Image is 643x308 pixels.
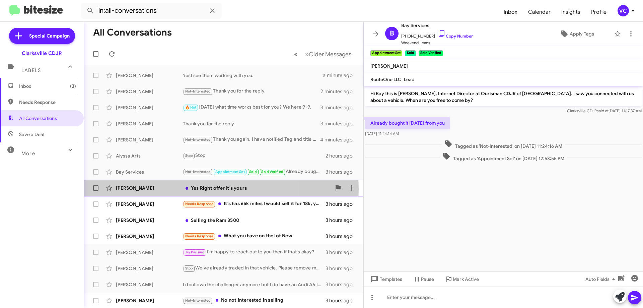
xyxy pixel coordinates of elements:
[116,217,183,224] div: [PERSON_NAME]
[183,232,326,240] div: What you have on the lot New
[597,108,609,113] span: said at
[19,83,76,89] span: Inbox
[401,21,473,29] span: Bay Services
[116,265,183,272] div: [PERSON_NAME]
[185,170,211,174] span: Not-Interested
[370,76,401,82] span: RouteOne LLC
[183,200,326,208] div: It's has 65k miles I would sell it for 18k, yes.
[116,249,183,256] div: [PERSON_NAME]
[116,201,183,207] div: [PERSON_NAME]
[326,233,358,240] div: 3 hours ago
[116,185,183,191] div: [PERSON_NAME]
[183,152,326,160] div: Stop
[116,88,183,95] div: [PERSON_NAME]
[116,169,183,175] div: Bay Services
[365,87,642,106] p: Hi Bay this is [PERSON_NAME], Internet Director at Ourisman CDJR of [GEOGRAPHIC_DATA]. I saw you ...
[370,50,402,56] small: Appointment Set
[439,273,484,285] button: Mark Active
[116,233,183,240] div: [PERSON_NAME]
[21,150,35,157] span: More
[19,115,57,122] span: All Conversations
[326,169,358,175] div: 3 hours ago
[93,27,172,38] h1: All Conversations
[22,50,62,57] div: Clarksville CDJR
[116,152,183,159] div: Alyssa Arts
[183,185,331,191] div: Yes Right offer it's yours
[185,298,211,303] span: Not-Interested
[185,250,205,254] span: Try Pausing
[618,5,629,16] div: VC
[215,170,245,174] span: Appointment Set
[185,202,214,206] span: Needs Response
[116,136,183,143] div: [PERSON_NAME]
[183,217,326,224] div: Selling the Ram 3500
[570,28,594,40] span: Apply Tags
[81,3,222,19] input: Search
[405,50,416,56] small: Sold
[183,248,326,256] div: I'm happy to reach out to you then if that's okay?
[183,168,326,176] div: Already bought it [DATE] from you
[320,136,358,143] div: 4 minutes ago
[326,201,358,207] div: 3 hours ago
[19,131,44,138] span: Save a Deal
[419,50,443,56] small: Sold Verified
[29,33,70,39] span: Special Campaign
[183,87,320,95] div: Thank you for the reply.
[70,83,76,89] span: (3)
[390,28,394,39] span: B
[185,137,211,142] span: Not-Interested
[183,104,320,111] div: [DATE] what time works best for you? We here 9-9.
[183,297,326,304] div: No not interested in selling
[326,217,358,224] div: 3 hours ago
[370,63,408,69] span: [PERSON_NAME]
[249,170,257,174] span: Sold
[185,153,193,158] span: Stop
[442,140,565,149] span: Tagged as 'Not-Interested' on [DATE] 11:24:16 AM
[326,297,358,304] div: 3 hours ago
[185,105,197,110] span: 🔥 Hot
[498,2,523,22] span: Inbox
[116,281,183,288] div: [PERSON_NAME]
[421,273,434,285] span: Pause
[116,104,183,111] div: [PERSON_NAME]
[580,273,623,285] button: Auto Fields
[401,40,473,46] span: Weekend Leads
[556,2,586,22] a: Insights
[365,117,450,129] p: Already bought it [DATE] from you
[320,120,358,127] div: 3 minutes ago
[183,72,323,79] div: YesI see them working with you.
[542,28,611,40] button: Apply Tags
[290,47,355,61] nav: Page navigation example
[185,89,211,94] span: Not-Interested
[438,34,473,39] a: Copy Number
[586,2,612,22] a: Profile
[401,29,473,40] span: [PHONE_NUMBER]
[567,108,642,113] span: Clarksville CDJR [DATE] 11:17:37 AM
[326,152,358,159] div: 2 hours ago
[261,170,283,174] span: Sold Verified
[185,234,214,238] span: Needs Response
[326,249,358,256] div: 3 hours ago
[612,5,636,16] button: VC
[364,273,408,285] button: Templates
[326,281,358,288] div: 3 hours ago
[183,281,326,288] div: I dont own the challenger anymore but I do have an Audi A6 I am looking to trade in a white 1500 ...
[9,28,75,44] a: Special Campaign
[523,2,556,22] a: Calendar
[301,47,355,61] button: Next
[320,104,358,111] div: 3 minutes ago
[116,297,183,304] div: [PERSON_NAME]
[323,72,358,79] div: a minute ago
[116,72,183,79] div: [PERSON_NAME]
[19,99,76,106] span: Needs Response
[183,136,320,143] div: Thank you again. I have notified Tag and title she will keep her eyes open for it [DATE].
[408,273,439,285] button: Pause
[290,47,301,61] button: Previous
[365,131,399,136] span: [DATE] 11:24:14 AM
[21,67,41,73] span: Labels
[453,273,479,285] span: Mark Active
[404,76,415,82] span: Lead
